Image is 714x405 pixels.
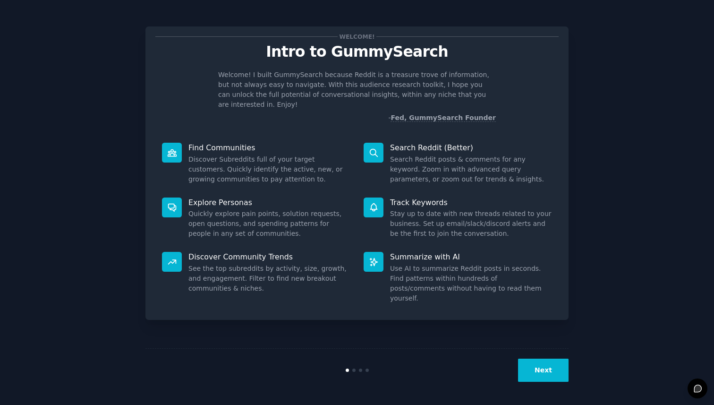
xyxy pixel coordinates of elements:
dd: Stay up to date with new threads related to your business. Set up email/slack/discord alerts and ... [390,209,552,239]
p: Summarize with AI [390,252,552,262]
dd: Quickly explore pain points, solution requests, open questions, and spending patterns for people ... [188,209,350,239]
p: Search Reddit (Better) [390,143,552,153]
p: Intro to GummySearch [155,43,559,60]
p: Explore Personas [188,198,350,207]
div: - [388,113,496,123]
dd: Search Reddit posts & comments for any keyword. Zoom in with advanced query parameters, or zoom o... [390,155,552,184]
p: Find Communities [188,143,350,153]
p: Welcome! I built GummySearch because Reddit is a treasure trove of information, but not always ea... [218,70,496,110]
p: Discover Community Trends [188,252,350,262]
button: Next [518,359,569,382]
dd: Use AI to summarize Reddit posts in seconds. Find patterns within hundreds of posts/comments with... [390,264,552,303]
a: Fed, GummySearch Founder [391,114,496,122]
p: Track Keywords [390,198,552,207]
span: Welcome! [338,32,376,42]
dd: Discover Subreddits full of your target customers. Quickly identify the active, new, or growing c... [188,155,350,184]
dd: See the top subreddits by activity, size, growth, and engagement. Filter to find new breakout com... [188,264,350,293]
